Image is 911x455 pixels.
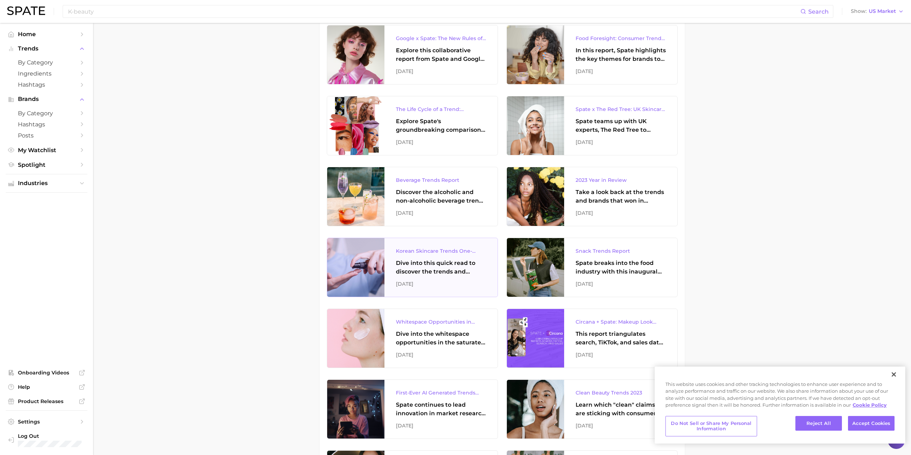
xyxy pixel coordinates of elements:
[655,381,905,412] div: This website uses cookies and other tracking technologies to enhance user experience and to analy...
[576,138,666,146] div: [DATE]
[655,367,905,444] div: Cookie banner
[576,176,666,184] div: 2023 Year in Review
[6,396,87,407] a: Product Releases
[507,379,678,439] a: Clean Beauty Trends 2023Learn which "clean" claims are sticking with consumers when you access Sp...
[869,9,896,13] span: US Market
[576,34,666,43] div: Food Foresight: Consumer Trends for 2024
[18,433,95,439] span: Log Out
[396,388,486,397] div: First-Ever AI Generated Trends Report
[576,188,666,205] div: Take a look back at the trends and brands that won in [DATE].
[6,145,87,156] a: My Watchlist
[6,29,87,40] a: Home
[795,416,842,431] button: Reject All
[327,25,498,84] a: Google x Spate: The New Rules of BeautyExplore this collaborative report from Spate and Google as...
[6,178,87,189] button: Industries
[576,401,666,418] div: Learn which "clean" claims are sticking with consumers when you access Spate's new Clean Beauty T...
[576,421,666,430] div: [DATE]
[396,259,486,276] div: Dive into this quick read to discover the trends and brands gaining traction in [GEOGRAPHIC_DATA].
[396,401,486,418] div: Spate continues to lead innovation in market research with the newest, and first-ever AI generate...
[6,416,87,427] a: Settings
[396,421,486,430] div: [DATE]
[18,121,75,128] span: Hashtags
[848,416,895,431] button: Accept Cookies
[6,94,87,105] button: Brands
[18,59,75,66] span: by Category
[18,96,75,102] span: Brands
[576,350,666,359] div: [DATE]
[6,68,87,79] a: Ingredients
[18,31,75,38] span: Home
[396,330,486,347] div: Dive into the whitespace opportunities in the saturated Skincare market when you download this re...
[18,384,75,390] span: Help
[396,34,486,43] div: Google x Spate: The New Rules of Beauty
[665,416,757,436] button: Do Not Sell or Share My Personal Information, Opens the preference center dialog
[576,318,666,326] div: Circana + Spate: Makeup Look Trends
[808,8,829,15] span: Search
[396,209,486,217] div: [DATE]
[396,188,486,205] div: Discover the alcoholic and non-alcoholic beverage trends consumers are looking toward to quench t...
[327,379,498,439] a: First-Ever AI Generated Trends ReportSpate continues to lead innovation in market research with t...
[18,180,75,187] span: Industries
[507,238,678,297] a: Snack Trends ReportSpate breaks into the food industry with this inaugural Snack Trends Report.[D...
[507,96,678,155] a: Spate x The Red Tree: UK Skincare TrendsSpate teams up with UK experts, The Red Tree to uncover t...
[576,259,666,276] div: Spate breaks into the food industry with this inaugural Snack Trends Report.
[18,45,75,52] span: Trends
[18,132,75,139] span: Posts
[576,280,666,288] div: [DATE]
[886,367,902,382] button: Close
[18,161,75,168] span: Spotlight
[18,70,75,77] span: Ingredients
[6,79,87,90] a: Hashtags
[851,9,867,13] span: Show
[576,67,666,76] div: [DATE]
[576,117,666,134] div: Spate teams up with UK experts, The Red Tree to uncover top skincare trends in the [GEOGRAPHIC_DA...
[6,382,87,392] a: Help
[576,330,666,347] div: This report triangulates search, TiKTok, and sales data. The goal is to gain a more holistic view...
[576,209,666,217] div: [DATE]
[6,43,87,54] button: Trends
[576,247,666,255] div: Snack Trends Report
[327,167,498,226] a: Beverage Trends ReportDiscover the alcoholic and non-alcoholic beverage trends consumers are look...
[507,309,678,368] a: Circana + Spate: Makeup Look TrendsThis report triangulates search, TiKTok, and sales data. The g...
[18,418,75,425] span: Settings
[327,238,498,297] a: Korean Skincare Trends One-SheetDive into this quick read to discover the trends and brands gaini...
[396,67,486,76] div: [DATE]
[576,105,666,113] div: Spate x The Red Tree: UK Skincare Trends
[6,159,87,170] a: Spotlight
[576,46,666,63] div: In this report, Spate highlights the key themes for brands to consider in [DATE] to ensure they m...
[396,117,486,134] div: Explore Spate's groundbreaking comparison of Google Search and TikTok for a deeper understanding ...
[655,367,905,444] div: Privacy
[849,7,906,16] button: ShowUS Market
[18,369,75,376] span: Onboarding Videos
[7,6,45,15] img: SPATE
[6,367,87,378] a: Onboarding Videos
[6,57,87,68] a: by Category
[396,176,486,184] div: Beverage Trends Report
[396,280,486,288] div: [DATE]
[327,96,498,155] a: The Life Cycle of a Trend: Comparing Google Search & TikTokExplore Spate's groundbreaking compari...
[507,25,678,84] a: Food Foresight: Consumer Trends for 2024In this report, Spate highlights the key themes for brand...
[396,138,486,146] div: [DATE]
[6,108,87,119] a: by Category
[507,167,678,226] a: 2023 Year in ReviewTake a look back at the trends and brands that won in [DATE].[DATE]
[396,46,486,63] div: Explore this collaborative report from Spate and Google as presented in the CEW's annual State of...
[67,5,800,18] input: Search here for a brand, industry, or ingredient
[853,402,887,408] a: More information about your privacy, opens in a new tab
[18,398,75,405] span: Product Releases
[576,388,666,397] div: Clean Beauty Trends 2023
[396,318,486,326] div: Whitespace Opportunities in Skincare 2023
[396,247,486,255] div: Korean Skincare Trends One-Sheet
[18,81,75,88] span: Hashtags
[6,130,87,141] a: Posts
[6,119,87,130] a: Hashtags
[396,105,486,113] div: The Life Cycle of a Trend: Comparing Google Search & TikTok
[18,147,75,154] span: My Watchlist
[396,350,486,359] div: [DATE]
[18,110,75,117] span: by Category
[6,431,87,449] a: Log out. Currently logged in with e-mail jhernand@cremedelamer.com.
[327,309,498,368] a: Whitespace Opportunities in Skincare 2023Dive into the whitespace opportunities in the saturated ...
